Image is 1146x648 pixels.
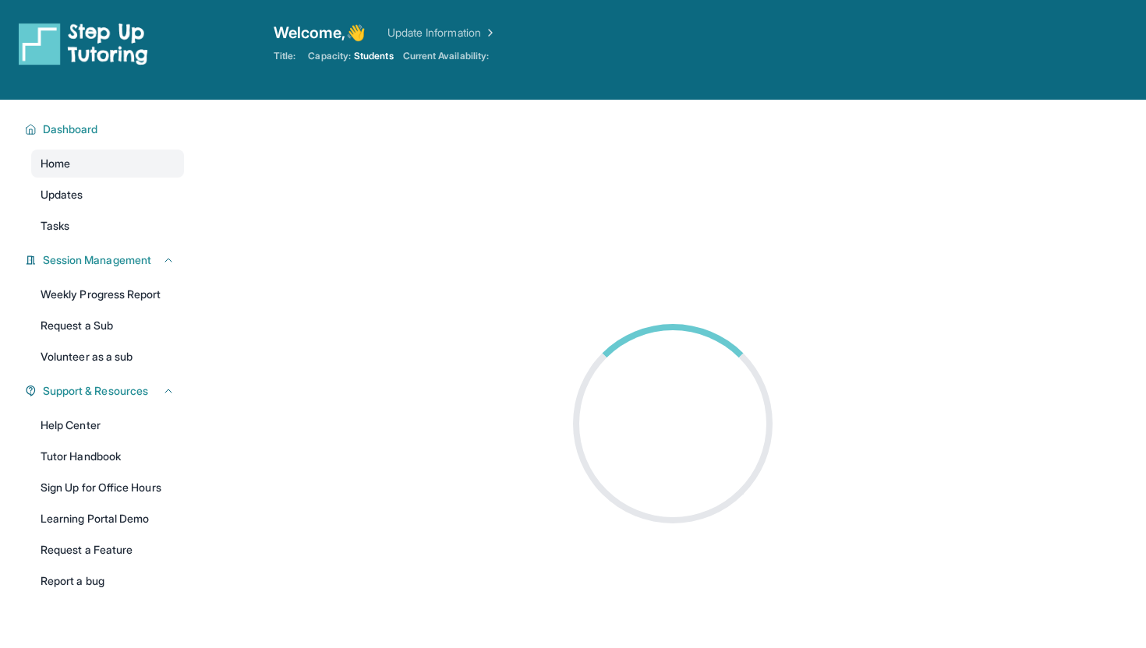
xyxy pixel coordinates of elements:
[31,505,184,533] a: Learning Portal Demo
[403,50,489,62] span: Current Availability:
[308,50,351,62] span: Capacity:
[274,50,295,62] span: Title:
[481,25,497,40] img: Chevron Right
[41,218,69,234] span: Tasks
[31,312,184,340] a: Request a Sub
[387,25,497,40] a: Update Information
[31,150,184,178] a: Home
[31,411,184,439] a: Help Center
[43,121,98,137] span: Dashboard
[41,156,70,171] span: Home
[31,181,184,209] a: Updates
[41,187,83,202] span: Updates
[31,474,184,502] a: Sign Up for Office Hours
[274,22,366,44] span: Welcome, 👋
[31,343,184,371] a: Volunteer as a sub
[31,536,184,564] a: Request a Feature
[37,383,175,399] button: Support & Resources
[31,280,184,308] a: Weekly Progress Report
[354,50,394,62] span: Students
[31,567,184,595] a: Report a bug
[19,22,148,65] img: logo
[31,212,184,240] a: Tasks
[31,442,184,470] a: Tutor Handbook
[37,121,175,137] button: Dashboard
[43,252,151,268] span: Session Management
[37,252,175,268] button: Session Management
[43,383,148,399] span: Support & Resources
